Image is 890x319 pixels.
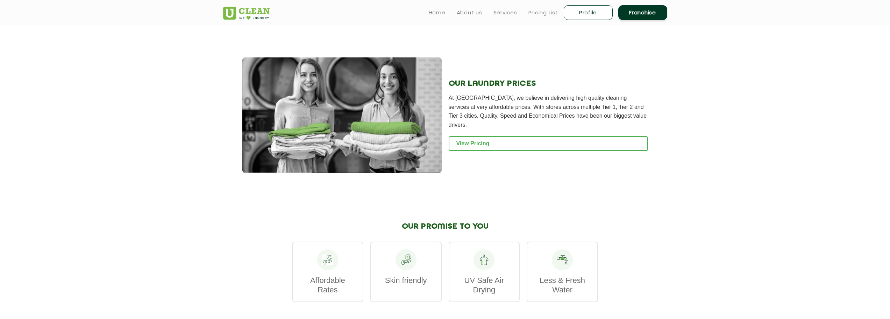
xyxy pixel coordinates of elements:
a: Franchise [618,5,667,20]
p: At [GEOGRAPHIC_DATA], we believe in delivering high quality cleaning services at very affordable ... [449,93,648,129]
a: About us [457,8,482,17]
a: View Pricing [449,136,648,151]
h2: OUR LAUNDRY PRICES [449,79,648,88]
p: Affordable Rates [300,276,356,294]
a: Services [493,8,517,17]
a: Profile [564,5,613,20]
p: UV Safe Air Drying [456,276,512,294]
p: Less & Fresh Water [534,276,590,294]
h2: OUR PROMISE TO YOU [292,222,598,231]
img: Laundry Service [242,57,442,173]
a: Home [429,8,446,17]
a: Pricing List [528,8,558,17]
p: Skin friendly [378,276,434,285]
img: UClean Laundry and Dry Cleaning [223,7,270,20]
